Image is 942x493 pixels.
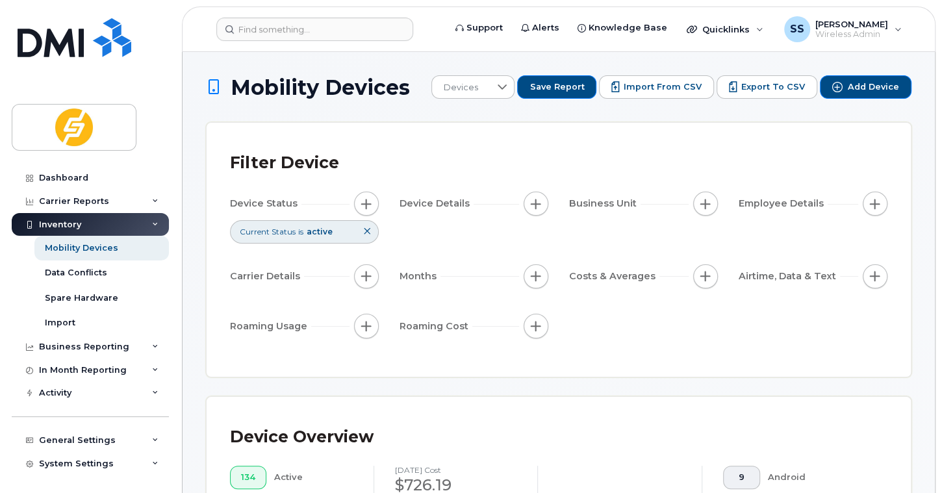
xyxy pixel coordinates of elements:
div: Filter Device [230,146,339,180]
button: 9 [723,466,760,489]
span: Import from CSV [624,81,702,93]
span: Employee Details [739,197,828,210]
span: Device Status [230,197,301,210]
span: Mobility Devices [231,76,410,99]
span: Device Details [400,197,474,210]
span: Carrier Details [230,270,304,283]
span: Export to CSV [741,81,805,93]
button: 134 [230,466,266,489]
div: Android [768,466,867,489]
span: Current Status [240,226,296,237]
button: Save Report [517,75,596,99]
span: 9 [734,472,749,483]
span: 134 [241,472,255,483]
div: Active [274,466,353,489]
button: Import from CSV [599,75,714,99]
span: Business Unit [569,197,641,210]
span: Costs & Averages [569,270,659,283]
button: Export to CSV [717,75,817,99]
span: Add Device [848,81,899,93]
span: Devices [432,76,490,99]
span: Roaming Cost [400,320,472,333]
div: Device Overview [230,420,374,454]
button: Add Device [820,75,911,99]
span: Save Report [529,81,584,93]
span: Months [400,270,440,283]
span: Roaming Usage [230,320,311,333]
span: Airtime, Data & Text [739,270,840,283]
span: is [298,226,303,237]
span: active [307,227,333,236]
h4: [DATE] cost [395,466,517,474]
